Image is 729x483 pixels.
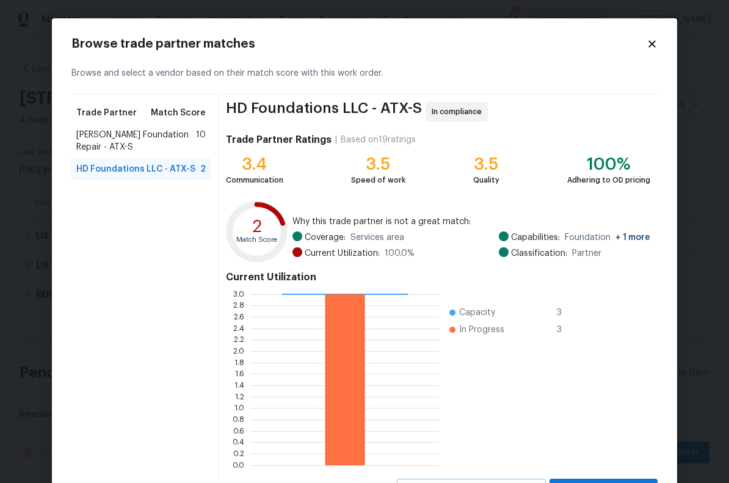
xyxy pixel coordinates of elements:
div: Adhering to OD pricing [567,174,650,186]
span: Match Score [151,107,206,119]
div: Quality [473,174,499,186]
span: Why this trade partner is not a great match: [292,216,650,228]
span: 10 [196,129,206,153]
text: 2 [252,218,262,235]
span: 3 [557,307,576,319]
span: In compliance [432,106,487,118]
span: Partner [572,247,601,260]
text: 0.4 [233,438,244,446]
div: Based on 19 ratings [341,134,416,146]
text: 0.2 [233,450,244,457]
span: Capabilities: [511,231,560,244]
div: 3.5 [473,158,499,170]
text: Match Score [236,236,277,243]
div: Browse and select a vendor based on their match score with this work order. [71,53,658,95]
span: HD Foundations LLC - ATX-S [226,102,422,122]
text: 0.6 [233,427,244,435]
text: 2.0 [233,347,244,355]
div: 3.5 [351,158,405,170]
text: 1.2 [235,393,244,401]
text: 0.8 [233,416,244,423]
text: 2.2 [234,336,244,343]
h2: Browse trade partner matches [71,38,647,50]
span: Current Utilization: [305,247,380,260]
span: 3 [557,324,576,336]
div: 100% [567,158,650,170]
span: + 1 more [615,233,650,242]
text: 0.0 [233,462,244,469]
text: 2.8 [233,302,244,309]
h4: Current Utilization [226,271,650,283]
span: In Progress [459,324,504,336]
div: 3.4 [226,158,283,170]
div: Communication [226,174,283,186]
span: Classification: [511,247,567,260]
span: HD Foundations LLC - ATX-S [76,163,195,175]
text: 2.6 [234,313,244,321]
text: 1.8 [234,359,244,366]
text: 1.0 [234,404,244,412]
h4: Trade Partner Ratings [226,134,332,146]
span: 100.0 % [385,247,415,260]
span: Capacity [459,307,495,319]
span: [PERSON_NAME] Foundation Repair - ATX-S [76,129,196,153]
text: 1.6 [235,370,244,377]
text: 3.0 [233,291,244,298]
span: Services area [350,231,404,244]
span: 2 [200,163,206,175]
span: Coverage: [305,231,346,244]
span: Foundation [565,231,650,244]
div: | [332,134,341,146]
text: 2.4 [233,325,244,332]
span: Trade Partner [76,107,137,119]
div: Speed of work [351,174,405,186]
text: 1.4 [234,382,244,389]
